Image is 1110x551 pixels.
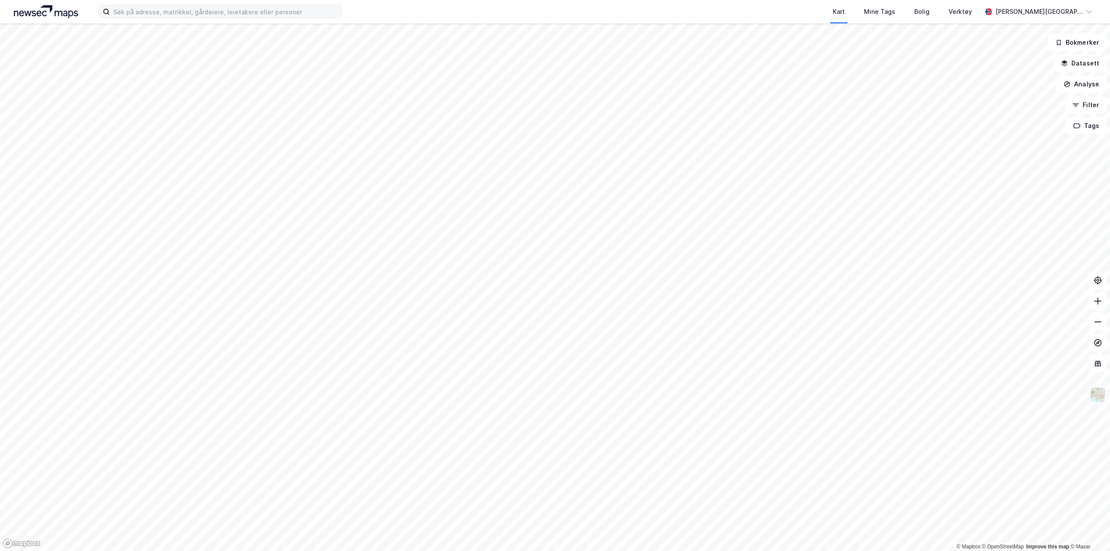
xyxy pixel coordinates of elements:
input: Søk på adresse, matrikkel, gårdeiere, leietakere eller personer [110,5,342,18]
a: Mapbox [956,544,980,550]
div: Verktøy [949,7,972,17]
img: Z [1090,387,1106,403]
button: Datasett [1054,55,1107,72]
div: Kart [833,7,845,17]
a: Improve this map [1026,544,1069,550]
a: OpenStreetMap [982,544,1024,550]
div: Bolig [914,7,929,17]
div: [PERSON_NAME][GEOGRAPHIC_DATA] [995,7,1082,17]
button: Bokmerker [1048,34,1107,51]
a: Mapbox homepage [3,538,41,548]
img: logo.a4113a55bc3d86da70a041830d287a7e.svg [14,5,78,18]
iframe: Chat Widget [1067,509,1110,551]
button: Filter [1065,96,1107,114]
button: Analyse [1056,75,1107,93]
div: Mine Tags [864,7,895,17]
button: Tags [1066,117,1107,134]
